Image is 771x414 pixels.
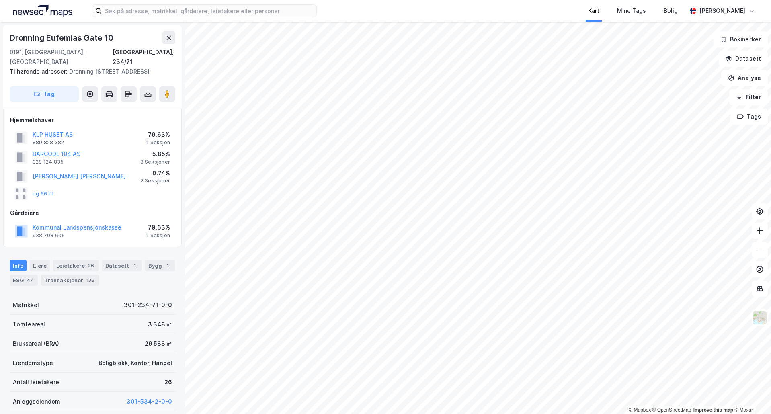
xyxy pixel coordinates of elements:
div: 0191, [GEOGRAPHIC_DATA], [GEOGRAPHIC_DATA] [10,47,113,67]
button: Tags [730,109,768,125]
div: ESG [10,275,38,286]
img: Z [752,310,767,325]
div: 301-234-71-0-0 [124,300,172,310]
div: 26 [86,262,96,270]
div: Tomteareal [13,320,45,329]
div: Kontrollprogram for chat [731,375,771,414]
button: Bokmerker [714,31,768,47]
div: Boligblokk, Kontor, Handel [98,358,172,368]
button: Filter [729,89,768,105]
div: 26 [164,377,172,387]
button: Tag [10,86,79,102]
div: 3 Seksjoner [140,159,170,165]
div: 5.85% [140,149,170,159]
div: Dronning [STREET_ADDRESS] [10,67,169,76]
div: 136 [85,276,96,284]
img: logo.a4113a55bc3d86da70a041830d287a7e.svg [13,5,72,17]
div: Gårdeiere [10,208,175,218]
input: Søk på adresse, matrikkel, gårdeiere, leietakere eller personer [102,5,316,17]
div: Eiendomstype [13,358,53,368]
div: Hjemmelshaver [10,115,175,125]
div: Datasett [102,260,142,271]
div: [GEOGRAPHIC_DATA], 234/71 [113,47,175,67]
div: Bygg [145,260,175,271]
div: 3 348 ㎡ [148,320,172,329]
div: Dronning Eufemias Gate 10 [10,31,115,44]
div: Mine Tags [617,6,646,16]
div: 2 Seksjoner [141,178,170,184]
div: 1 Seksjon [146,232,170,239]
div: 79.63% [146,130,170,139]
iframe: Chat Widget [731,375,771,414]
div: Eiere [30,260,50,271]
span: Tilhørende adresser: [10,68,69,75]
a: Mapbox [629,407,651,413]
a: OpenStreetMap [652,407,691,413]
button: Datasett [719,51,768,67]
div: Bolig [664,6,678,16]
div: 29 588 ㎡ [145,339,172,348]
div: Kart [588,6,599,16]
div: Anleggseiendom [13,397,60,406]
div: 79.63% [146,223,170,232]
div: 1 [164,262,172,270]
div: Antall leietakere [13,377,59,387]
div: 938 708 606 [33,232,65,239]
div: Info [10,260,27,271]
div: Leietakere [53,260,99,271]
div: 889 828 382 [33,139,64,146]
div: 47 [25,276,35,284]
a: Improve this map [693,407,733,413]
div: 1 Seksjon [146,139,170,146]
div: Transaksjoner [41,275,99,286]
div: Bruksareal (BRA) [13,339,59,348]
div: 0.74% [141,168,170,178]
div: Matrikkel [13,300,39,310]
div: [PERSON_NAME] [699,6,745,16]
div: 1 [131,262,139,270]
button: 301-534-2-0-0 [127,397,172,406]
div: 928 124 835 [33,159,64,165]
button: Analyse [721,70,768,86]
